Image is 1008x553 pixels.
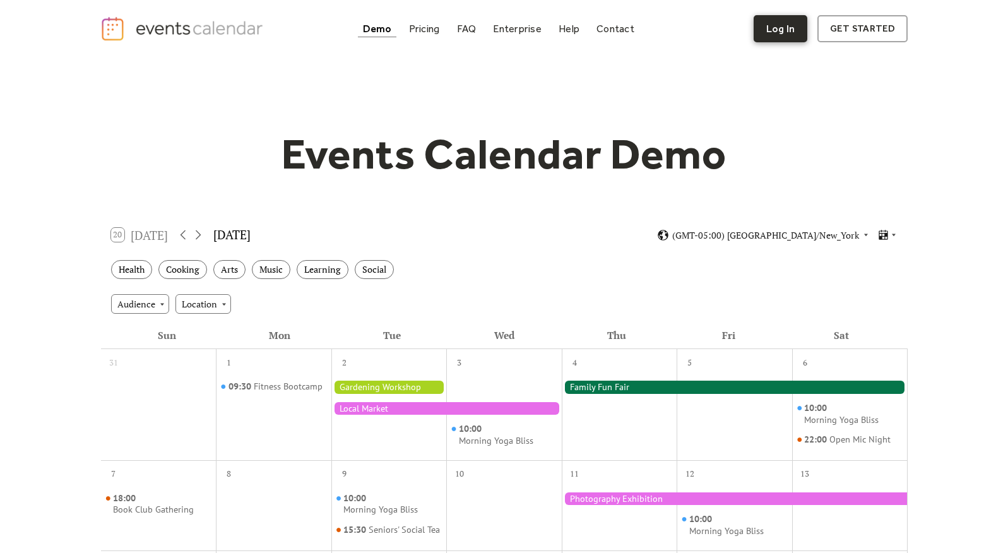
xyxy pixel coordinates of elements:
a: Pricing [404,20,445,37]
a: Log In [754,15,807,42]
h1: Events Calendar Demo [262,128,747,180]
a: Demo [358,20,397,37]
a: get started [817,15,908,42]
a: home [100,16,267,42]
div: Help [559,25,579,32]
a: Help [554,20,584,37]
div: Demo [363,25,392,32]
a: Contact [591,20,639,37]
a: Enterprise [488,20,546,37]
div: Enterprise [493,25,541,32]
div: Contact [596,25,634,32]
div: FAQ [457,25,477,32]
a: FAQ [452,20,482,37]
div: Pricing [409,25,440,32]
